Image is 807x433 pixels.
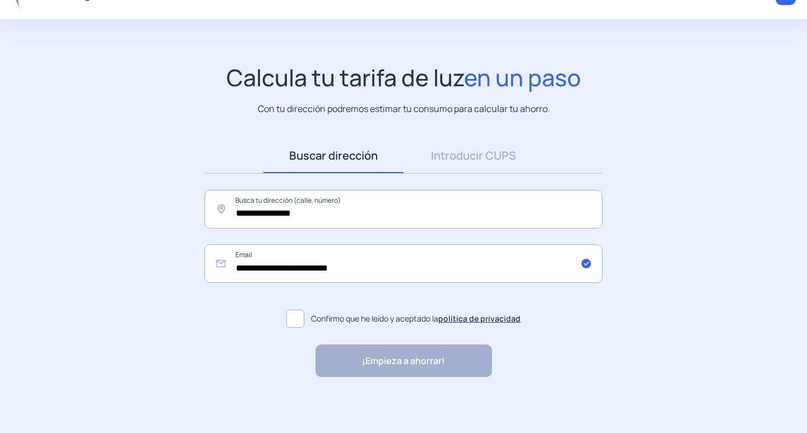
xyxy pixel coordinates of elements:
a: política de privacidad [438,313,521,324]
p: Con tu dirección podremos estimar tu consumo para calcular tu ahorro. [258,102,550,116]
a: Buscar dirección [263,138,403,173]
span: en un paso [464,62,581,93]
span: Confirmo que he leído y aceptado la [311,313,521,325]
a: Introducir CUPS [403,138,544,173]
h1: Calcula tu tarifa de luz [226,64,581,91]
